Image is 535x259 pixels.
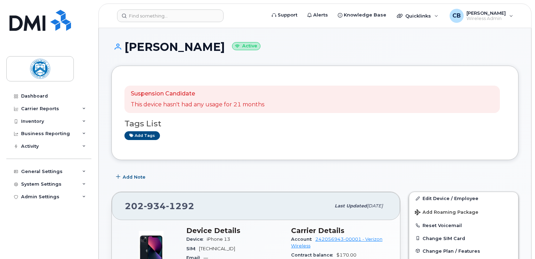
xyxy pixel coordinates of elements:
span: [TECHNICAL_ID] [199,246,235,251]
a: Edit Device / Employee [409,192,518,205]
a: Add tags [124,131,160,140]
span: Contract balance [291,252,336,258]
span: 934 [144,201,166,211]
h3: Tags List [124,119,505,128]
button: Reset Voicemail [409,219,518,232]
p: This device hasn't had any usage for 21 months [131,101,264,109]
span: Change Plan / Features [423,248,480,253]
p: Suspension Candidate [131,90,264,98]
button: Change SIM Card [409,232,518,245]
span: 202 [125,201,194,211]
span: Device [186,237,207,242]
button: Add Note [111,171,152,183]
span: Add Note [123,174,146,180]
span: Last updated [335,203,367,208]
h3: Carrier Details [291,226,387,235]
span: iPhone 13 [207,237,230,242]
span: 1292 [166,201,194,211]
span: Add Roaming Package [415,210,478,216]
span: Account [291,237,315,242]
button: Change Plan / Features [409,245,518,257]
iframe: Messenger Launcher [504,228,530,254]
h3: Device Details [186,226,283,235]
span: SIM [186,246,199,251]
span: [DATE] [367,203,383,208]
button: Add Roaming Package [409,205,518,219]
h1: [PERSON_NAME] [111,41,518,53]
a: 242056943-00001 - Verizon Wireless [291,237,382,248]
span: $170.00 [336,252,356,258]
small: Active [232,42,260,50]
